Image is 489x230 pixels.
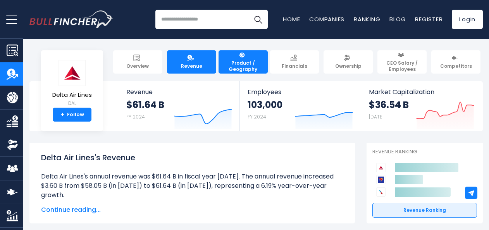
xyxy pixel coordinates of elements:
[369,88,474,96] span: Market Capitalization
[248,10,268,29] button: Search
[452,10,483,29] a: Login
[119,81,240,131] a: Revenue $61.64 B FY 2024
[324,50,373,74] a: Ownership
[53,108,91,122] a: +Follow
[381,60,423,72] span: CEO Salary / Employees
[369,99,409,111] strong: $36.54 B
[167,50,216,74] a: Revenue
[270,50,319,74] a: Financials
[126,99,164,111] strong: $61.64 B
[126,88,232,96] span: Revenue
[354,15,380,23] a: Ranking
[41,172,343,200] li: Delta Air Lines's annual revenue was $61.64 B in fiscal year [DATE]. The annual revenue increased...
[222,60,264,72] span: Product / Geography
[376,175,386,184] img: Southwest Airlines Co. competitors logo
[335,63,362,69] span: Ownership
[282,63,307,69] span: Financials
[52,92,92,98] span: Delta Air Lines
[248,99,282,111] strong: 103,000
[113,50,162,74] a: Overview
[126,113,145,120] small: FY 2024
[240,81,360,131] a: Employees 103,000 FY 2024
[52,100,92,107] small: DAL
[29,10,113,28] img: Bullfincher logo
[415,15,443,23] a: Register
[440,63,472,69] span: Competitors
[41,205,343,215] span: Continue reading...
[41,152,343,163] h1: Delta Air Lines's Revenue
[431,50,480,74] a: Competitors
[376,163,386,172] img: Delta Air Lines competitors logo
[376,187,386,197] img: American Airlines Group competitors logo
[7,139,18,151] img: Ownership
[248,88,353,96] span: Employees
[369,113,384,120] small: [DATE]
[52,60,92,108] a: Delta Air Lines DAL
[372,149,477,155] p: Revenue Ranking
[181,63,202,69] span: Revenue
[29,10,113,28] a: Go to homepage
[361,81,482,131] a: Market Capitalization $36.54 B [DATE]
[372,203,477,218] a: Revenue Ranking
[309,15,344,23] a: Companies
[377,50,427,74] a: CEO Salary / Employees
[60,111,64,118] strong: +
[389,15,406,23] a: Blog
[248,113,266,120] small: FY 2024
[219,50,268,74] a: Product / Geography
[283,15,300,23] a: Home
[126,63,149,69] span: Overview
